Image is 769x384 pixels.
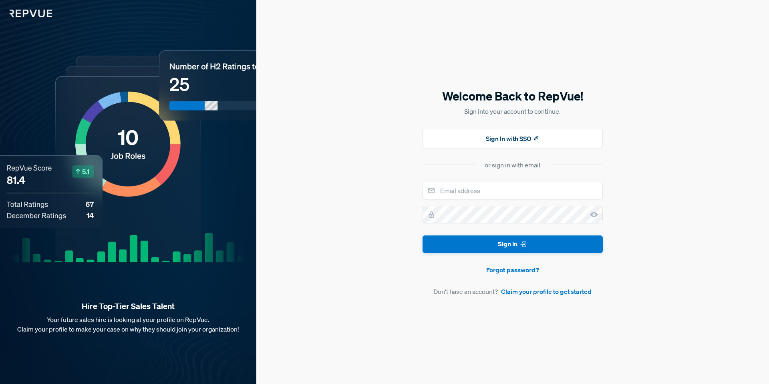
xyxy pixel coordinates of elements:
[423,88,603,105] h5: Welcome Back to RepVue!
[13,301,244,312] strong: Hire Top-Tier Sales Talent
[501,287,592,296] a: Claim your profile to get started
[423,182,603,199] input: Email address
[13,315,244,334] p: Your future sales hire is looking at your profile on RepVue. Claim your profile to make your case...
[423,107,603,116] p: Sign into your account to continue.
[423,129,603,148] button: Sign In with SSO
[423,235,603,253] button: Sign In
[423,265,603,275] a: Forgot password?
[423,287,603,296] article: Don't have an account?
[485,160,540,170] div: or sign in with email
